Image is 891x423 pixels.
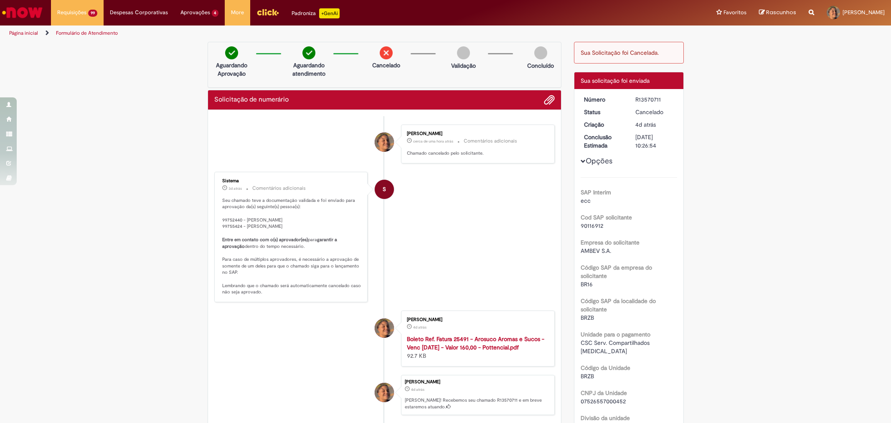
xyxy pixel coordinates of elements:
div: [DATE] 10:26:54 [635,133,674,150]
b: SAP Interim [581,189,611,196]
span: [PERSON_NAME] [843,9,885,16]
p: +GenAi [319,8,340,18]
time: 26/09/2025 19:46:20 [228,186,242,191]
p: Aguardando Aprovação [211,61,252,78]
b: Entre em contato com o(s) aprovador(es) [222,237,308,243]
span: 4d atrás [635,121,656,128]
div: Stella Duarte [375,383,394,402]
p: Aguardando atendimento [289,61,329,78]
span: Rascunhos [766,8,796,16]
small: Comentários adicionais [464,138,517,145]
span: AMBEV S.A. [581,247,611,255]
p: Validação [451,61,476,70]
span: Favoritos [723,8,746,17]
div: Cancelado [635,108,674,116]
p: Concluído [527,61,554,70]
span: Sua solicitação foi enviada [581,77,650,84]
b: CNPJ da Unidade [581,389,627,397]
b: Cod SAP solicitante [581,214,632,221]
div: [PERSON_NAME] [405,380,550,385]
dt: Conclusão Estimada [578,133,629,150]
b: Unidade para o pagamento [581,331,650,338]
img: ServiceNow [1,4,44,21]
span: 90116912 [581,222,603,229]
span: Despesas Corporativas [110,8,168,17]
span: cerca de uma hora atrás [413,139,453,144]
span: 4 [212,10,219,17]
b: Código da Unidade [581,364,630,372]
span: 3d atrás [228,186,242,191]
p: [PERSON_NAME]! Recebemos seu chamado R13570711 e em breve estaremos atuando. [405,397,550,410]
img: check-circle-green.png [302,46,315,59]
time: 29/09/2025 15:28:25 [413,139,453,144]
b: Divisão da unidade [581,414,630,422]
div: Sistema [222,178,361,183]
img: img-circle-grey.png [457,46,470,59]
b: Empresa do solicitante [581,239,640,246]
img: remove.png [380,46,393,59]
span: BRZB [581,314,594,321]
p: Chamado cancelado pelo solicitante. [407,150,546,157]
b: garantir a aprovação [222,237,338,250]
ul: Trilhas de página [6,25,588,41]
span: 4d atrás [411,387,424,392]
button: Adicionar anexos [544,94,555,105]
dt: Status [578,108,629,116]
div: Stella Duarte [375,133,394,152]
span: 07526557000452 [581,398,626,405]
span: ecc [581,197,591,204]
a: Formulário de Atendimento [56,30,118,36]
time: 26/09/2025 13:58:21 [413,325,426,330]
span: 99 [88,10,97,17]
div: [PERSON_NAME] [407,131,546,136]
small: Comentários adicionais [252,185,306,192]
span: 4d atrás [413,325,426,330]
div: Stella Duarte [375,319,394,338]
p: Seu chamado teve a documentação validada e foi enviado para aprovação da(s) seguinte(s) pessoa(s)... [222,197,361,296]
p: Cancelado [372,61,400,69]
b: Código SAP da empresa do solicitante [581,264,652,280]
img: click_logo_yellow_360x200.png [256,6,279,18]
span: Requisições [57,8,86,17]
time: 26/09/2025 13:58:25 [635,121,656,128]
a: Página inicial [9,30,38,36]
span: CSC Serv. Compartilhados [MEDICAL_DATA] [581,339,651,355]
div: R13570711 [635,95,674,104]
b: Código SAP da localidade do solicitante [581,297,656,313]
li: Stella Duarte [214,375,555,415]
div: [PERSON_NAME] [407,317,546,322]
img: img-circle-grey.png [534,46,547,59]
h2: Solicitação de numerário Histórico de tíquete [214,96,289,104]
dt: Criação [578,120,629,129]
span: BRZB [581,372,594,380]
img: check-circle-green.png [225,46,238,59]
time: 26/09/2025 13:58:25 [411,387,424,392]
span: S [383,179,386,199]
div: 26/09/2025 13:58:25 [635,120,674,129]
span: Aprovações [180,8,210,17]
div: 92.7 KB [407,335,546,360]
a: Boleto Ref. Fatura 25491 - Arosuco Aromas e Sucos - Venc [DATE] - Valor 160,00 - Pottencial.pdf [407,335,544,351]
div: Padroniza [292,8,340,18]
a: Rascunhos [759,9,796,17]
span: More [231,8,244,17]
div: Sua Solicitação foi Cancelada. [574,42,684,64]
div: System [375,180,394,199]
span: BR16 [581,280,593,288]
dt: Número [578,95,629,104]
